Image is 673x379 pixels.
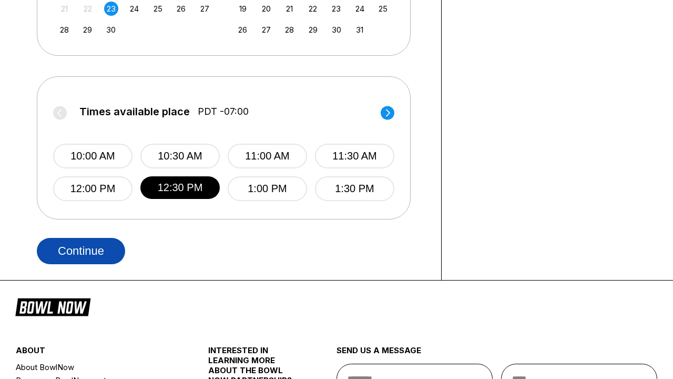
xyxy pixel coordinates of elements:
[236,2,250,16] div: Choose Sunday, October 19th, 2025
[306,2,320,16] div: Choose Wednesday, October 22nd, 2025
[353,23,367,37] div: Choose Friday, October 31st, 2025
[228,144,307,168] button: 11:00 AM
[198,2,212,16] div: Choose Saturday, September 27th, 2025
[336,345,657,364] div: send us a message
[282,2,297,16] div: Choose Tuesday, October 21st, 2025
[376,2,390,16] div: Choose Saturday, October 25th, 2025
[259,23,273,37] div: Choose Monday, October 27th, 2025
[104,2,118,16] div: Choose Tuesday, September 23rd, 2025
[282,23,297,37] div: Choose Tuesday, October 28th, 2025
[16,345,176,361] div: about
[259,2,273,16] div: Choose Monday, October 20th, 2025
[315,144,394,168] button: 11:30 AM
[353,2,367,16] div: Choose Friday, October 24th, 2025
[228,176,307,201] button: 1:00 PM
[236,23,250,37] div: Choose Sunday, October 26th, 2025
[174,2,188,16] div: Choose Friday, September 26th, 2025
[104,23,118,37] div: Choose Tuesday, September 30th, 2025
[140,144,220,168] button: 10:30 AM
[79,106,190,117] span: Times available place
[306,23,320,37] div: Choose Wednesday, October 29th, 2025
[57,2,72,16] div: Not available Sunday, September 21st, 2025
[151,2,165,16] div: Choose Thursday, September 25th, 2025
[53,176,132,201] button: 12:00 PM
[140,176,220,199] button: 12:30 PM
[198,106,249,117] span: PDT -07:00
[53,144,132,168] button: 10:00 AM
[80,23,95,37] div: Choose Monday, September 29th, 2025
[329,23,343,37] div: Choose Thursday, October 30th, 2025
[37,238,125,264] button: Continue
[16,361,176,374] a: About BowlNow
[329,2,343,16] div: Choose Thursday, October 23rd, 2025
[80,2,95,16] div: Not available Monday, September 22nd, 2025
[127,2,141,16] div: Choose Wednesday, September 24th, 2025
[315,176,394,201] button: 1:30 PM
[57,23,72,37] div: Choose Sunday, September 28th, 2025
